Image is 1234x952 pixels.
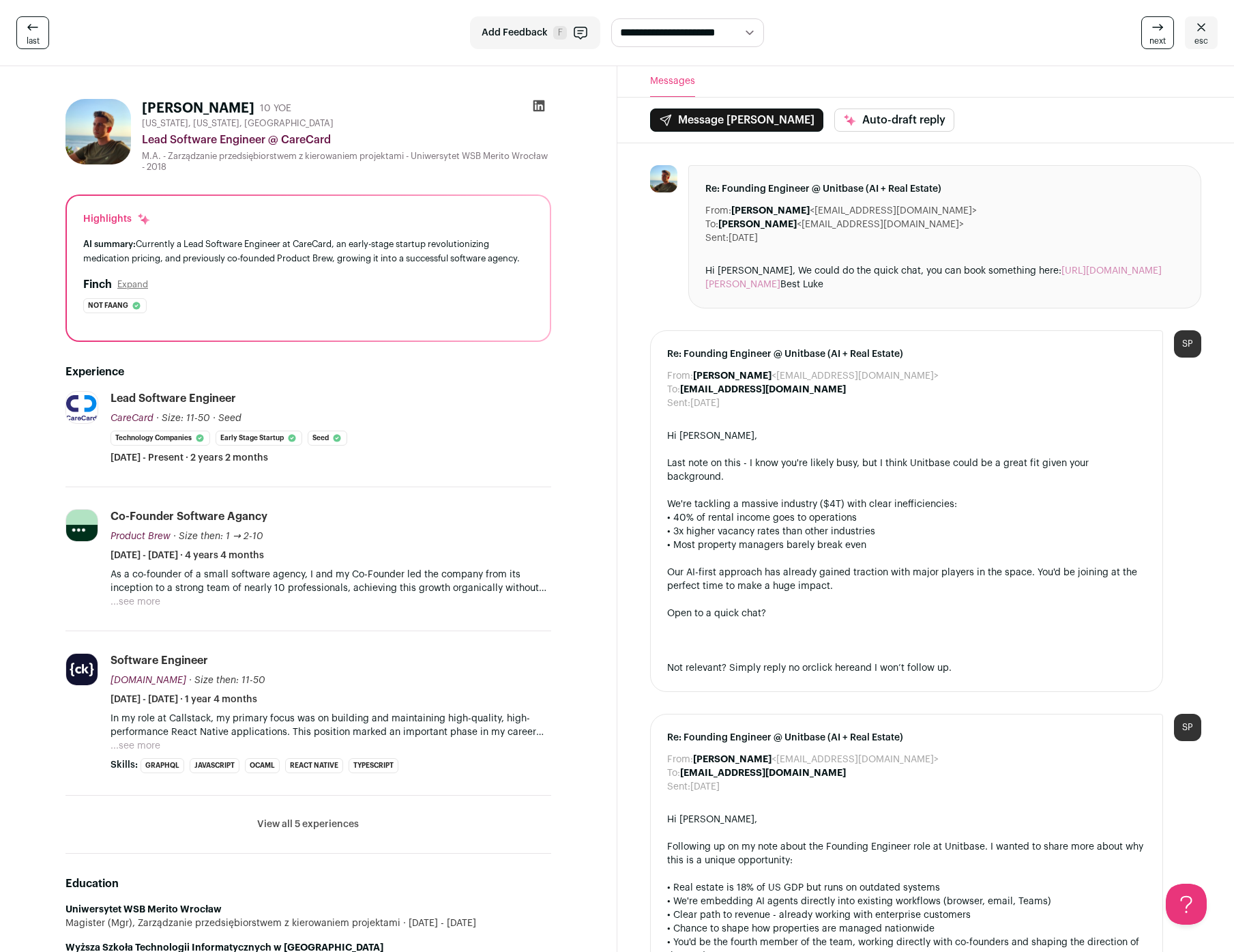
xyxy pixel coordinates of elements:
[141,758,184,773] li: GraphQL
[667,525,1147,538] div: • 3x higher vacancy rates than other industries
[470,16,600,49] button: Add Feedback F
[667,895,1147,908] div: • We're embedding AI agents directly into existing workflows (browser, email, Teams)
[111,414,153,423] span: CareCard
[680,385,846,394] b: [EMAIL_ADDRESS][DOMAIN_NAME]
[705,231,729,245] dt: Sent:
[667,566,1147,593] div: Our AI-first approach has already gained traction with major players in the space. You'd be joini...
[693,369,939,383] dd: <[EMAIL_ADDRESS][DOMAIN_NAME]>
[667,457,1147,484] div: Last note on this - I know you're likely busy, but I think Unitbase could be a great fit given yo...
[1174,330,1201,358] div: SP
[705,218,718,231] dt: To:
[190,758,239,773] li: JavaScript
[693,755,772,764] b: [PERSON_NAME]
[88,299,128,313] span: Not faang
[693,753,939,766] dd: <[EMAIL_ADDRESS][DOMAIN_NAME]>
[65,364,551,380] h2: Experience
[66,395,98,420] img: f17f351f7c03186ce3a4933678dcde1dd5bac7f6e5049d2b6f3c2012405e5663.jpg
[667,780,690,794] dt: Sent:
[718,218,964,231] dd: <[EMAIL_ADDRESS][DOMAIN_NAME]>
[553,26,567,40] span: F
[705,264,1185,291] div: Hi [PERSON_NAME], We could do the quick chat, you can book something here: Best Luke
[65,99,131,164] img: 1ad1693f33251572479de4a75212f89680747351bd49f98ad3be502a5bc28130
[216,431,302,446] li: Early Stage Startup
[111,653,208,668] div: Software Engineer
[400,917,476,930] span: [DATE] - [DATE]
[667,661,1147,675] div: Not relevant? Simply reply no or and I won’t follow up.
[111,676,186,685] span: [DOMAIN_NAME]
[16,16,49,49] a: last
[834,109,954,132] button: Auto-draft reply
[1174,714,1201,741] div: SP
[731,204,977,218] dd: <[EMAIL_ADDRESS][DOMAIN_NAME]>
[257,818,359,831] button: View all 5 experiences
[667,908,1147,922] div: • Clear path to revenue - already working with enterprise customers
[667,766,680,780] dt: To:
[667,538,1147,552] div: • Most property managers barely break even
[667,429,1147,443] div: Hi [PERSON_NAME],
[189,676,265,685] span: · Size then: 11-50
[111,532,171,541] span: Product Brew
[83,276,112,293] h2: Finch
[111,739,160,753] button: ...see more
[156,414,210,423] span: · Size: 11-50
[1149,35,1166,46] span: next
[667,369,693,383] dt: From:
[83,240,136,248] span: AI summary:
[260,102,291,115] div: 10 YOE
[667,922,1147,936] div: • Chance to shape how properties are managed nationwide
[650,165,677,192] img: 1ad1693f33251572479de4a75212f89680747351bd49f98ad3be502a5bc28130
[83,237,533,265] div: Currently a Lead Software Engineer at CareCard, an early-stage startup revolutionizing medication...
[173,532,263,541] span: · Size then: 1 → 2-10
[65,917,551,930] div: Magister (Mgr), Zarządzanie przedsiębiorstwem z kierowaniem projektami
[705,182,1185,196] span: Re: Founding Engineer @ Unitbase (AI + Real Estate)
[718,220,797,229] b: [PERSON_NAME]
[142,132,551,148] div: Lead Software Engineer @ CareCard
[667,383,680,396] dt: To:
[693,371,772,381] b: [PERSON_NAME]
[690,396,720,410] dd: [DATE]
[111,595,160,609] button: ...see more
[111,451,268,465] span: [DATE] - Present · 2 years 2 months
[705,204,731,218] dt: From:
[349,758,398,773] li: TypeScript
[111,509,267,524] div: Co-Founder Software Agancy
[667,881,1147,895] div: • Real estate is 18% of US GDP but runs on outdated systems
[308,431,347,446] li: Seed
[142,99,254,118] h1: [PERSON_NAME]
[731,206,810,216] b: [PERSON_NAME]
[690,780,720,794] dd: [DATE]
[1185,16,1218,49] a: esc
[811,663,855,673] a: click here
[111,391,236,406] div: Lead Software Engineer
[650,109,823,132] button: Message [PERSON_NAME]
[482,26,548,40] span: Add Feedback
[27,35,40,46] span: last
[667,396,690,410] dt: Sent:
[729,231,758,245] dd: [DATE]
[667,511,1147,525] div: • 40% of rental income goes to operations
[111,549,264,562] span: [DATE] - [DATE] · 4 years 4 months
[667,347,1147,361] span: Re: Founding Engineer @ Unitbase (AI + Real Estate)
[65,905,222,914] strong: Uniwersytet WSB Merito Wrocław
[218,414,241,423] span: Seed
[111,758,138,772] span: Skills:
[285,758,343,773] li: React Native
[65,876,551,892] h2: Education
[213,412,216,425] span: ·
[650,66,695,97] button: Messages
[111,693,257,706] span: [DATE] - [DATE] · 1 year 4 months
[142,118,334,129] span: [US_STATE], [US_STATE], [GEOGRAPHIC_DATA]
[245,758,280,773] li: OCaml
[66,510,98,541] img: 2aa91fcf2cee969b11102565510580c909c40005a1536e6abd1e5cae271429a5.jpg
[667,497,1147,511] div: We're tackling a massive industry ($4T) with clear inefficiencies:
[667,607,1147,620] div: Open to a quick chat?
[667,753,693,766] dt: From:
[680,768,846,778] b: [EMAIL_ADDRESS][DOMAIN_NAME]
[667,731,1147,745] span: Re: Founding Engineer @ Unitbase (AI + Real Estate)
[1166,884,1207,925] iframe: Help Scout Beacon - Open
[142,151,551,173] div: M.A. - Zarządzanie przedsiębiorstwem z kierowaniem projektami - Uniwersytet WSB Merito Wrocław - ...
[1141,16,1174,49] a: next
[66,654,98,685] img: 55533cbb8f17a338997a0b5b7d67eee587efc30380a89379af8581235b68fb2c.jpg
[1194,35,1208,46] span: esc
[117,279,148,290] button: Expand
